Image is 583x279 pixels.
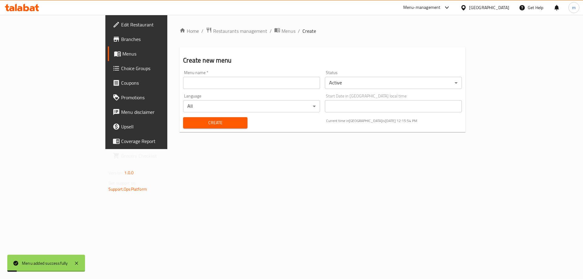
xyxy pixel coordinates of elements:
[108,76,203,90] a: Coupons
[121,138,198,145] span: Coverage Report
[469,4,509,11] div: [GEOGRAPHIC_DATA]
[183,77,320,89] input: Please enter Menu name
[302,27,316,35] span: Create
[281,27,295,35] span: Menus
[183,117,247,128] button: Create
[121,152,198,159] span: Grocery Checklist
[122,50,198,57] span: Menus
[108,61,203,76] a: Choice Groups
[108,119,203,134] a: Upsell
[108,185,147,193] a: Support.OpsPlatform
[274,27,295,35] a: Menus
[213,27,267,35] span: Restaurants management
[124,169,134,177] span: 1.0.0
[108,32,203,46] a: Branches
[121,108,198,116] span: Menu disclaimer
[298,27,300,35] li: /
[121,123,198,130] span: Upsell
[326,118,462,124] p: Current time in [GEOGRAPHIC_DATA] is [DATE] 12:15:54 PM
[121,36,198,43] span: Branches
[22,260,68,267] div: Menu added successfully
[108,17,203,32] a: Edit Restaurant
[270,27,272,35] li: /
[108,90,203,105] a: Promotions
[403,4,441,11] div: Menu-management
[108,134,203,148] a: Coverage Report
[121,94,198,101] span: Promotions
[108,179,136,187] span: Get support on:
[206,27,267,35] a: Restaurants management
[183,100,320,112] div: All
[108,169,123,177] span: Version:
[108,105,203,119] a: Menu disclaimer
[121,65,198,72] span: Choice Groups
[183,56,462,65] h2: Create new menu
[179,27,465,35] nav: breadcrumb
[121,79,198,87] span: Coupons
[108,46,203,61] a: Menus
[121,21,198,28] span: Edit Restaurant
[108,148,203,163] a: Grocery Checklist
[572,4,576,11] span: m
[188,119,242,127] span: Create
[325,77,462,89] div: Active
